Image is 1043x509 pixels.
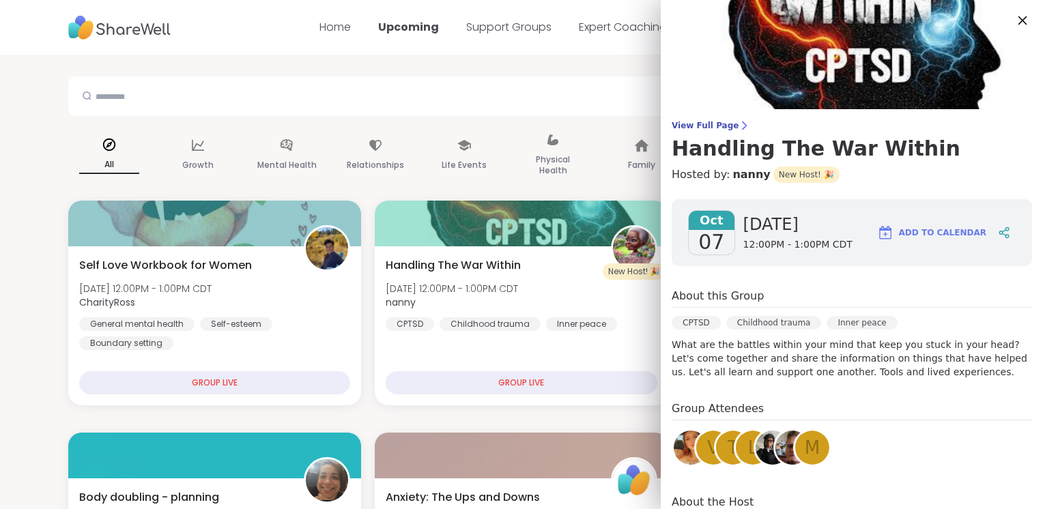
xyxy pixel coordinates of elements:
b: CharityRoss [79,295,135,309]
h4: Group Attendees [672,401,1032,420]
p: Physical Health [523,151,583,179]
span: New Host! 🎉 [773,166,840,183]
span: View Full Page [672,120,1032,131]
span: V [707,435,719,461]
div: General mental health [79,317,195,331]
h4: About this Group [672,288,764,304]
img: ShareWell [613,459,655,501]
span: 07 [698,230,724,254]
div: Childhood trauma [726,316,822,330]
a: Upcoming [378,19,439,35]
img: CsynAKAcynthia [756,431,790,465]
p: Life Events [442,157,487,173]
span: 12:00PM - 1:00PM CDT [743,238,853,252]
p: Growth [182,157,214,173]
img: nanny [613,227,655,270]
span: t [728,435,739,461]
h4: Hosted by: [672,166,1032,183]
div: CPTSD [386,317,434,331]
button: Add to Calendar [871,216,992,249]
div: GROUP LIVE [79,371,350,394]
a: Home [319,19,351,35]
p: What are the battles within your mind that keep you stuck in your head? Let's come together and s... [672,338,1032,379]
a: Support Groups [466,19,552,35]
span: Handling The War Within [386,257,521,274]
span: m [805,435,820,461]
img: prodigalgypsy72 [775,431,810,465]
a: View Full PageHandling The War Within [672,120,1032,161]
a: Expert Coaching [579,19,667,35]
span: Add to Calendar [899,227,986,239]
span: [DATE] 12:00PM - 1:00PM CDT [79,282,212,295]
div: New Host! 🎉 [603,263,666,280]
div: Inner peace [546,317,617,331]
span: Self Love Workbook for Women [79,257,252,274]
div: Childhood trauma [440,317,541,331]
a: nanny [732,166,770,183]
div: Inner peace [827,316,897,330]
div: GROUP LIVE [386,371,657,394]
a: m [793,428,831,467]
div: CPTSD [672,316,721,330]
a: CsynAKAcynthia [754,428,792,467]
div: Boundary setting [79,336,173,350]
b: nanny [386,295,416,309]
span: [DATE] [743,214,853,235]
span: Oct [689,211,734,230]
span: l [748,435,758,461]
a: t [714,428,752,467]
span: Anxiety: The Ups and Downs [386,489,540,506]
div: Self-esteem [200,317,272,331]
img: coco985 [674,431,708,465]
a: l [734,428,772,467]
p: Family [628,157,655,173]
img: ShareWell Nav Logo [68,9,171,46]
h3: Handling The War Within [672,136,1032,161]
p: All [79,156,139,174]
img: Monica2025 [306,459,348,501]
p: Relationships [347,157,404,173]
img: CharityRoss [306,227,348,270]
span: Body doubling - planning [79,489,219,506]
span: [DATE] 12:00PM - 1:00PM CDT [386,282,518,295]
a: coco985 [672,428,710,467]
p: Mental Health [257,157,317,173]
a: prodigalgypsy72 [773,428,812,467]
img: ShareWell Logomark [877,224,894,241]
a: V [694,428,732,467]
